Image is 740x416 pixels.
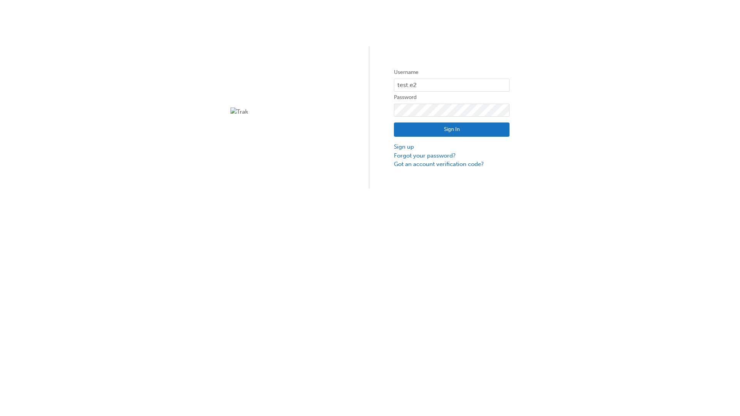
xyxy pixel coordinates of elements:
[394,68,510,77] label: Username
[230,107,346,116] img: Trak
[394,143,510,151] a: Sign up
[394,151,510,160] a: Forgot your password?
[394,79,510,92] input: Username
[394,122,510,137] button: Sign In
[394,160,510,169] a: Got an account verification code?
[394,93,510,102] label: Password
